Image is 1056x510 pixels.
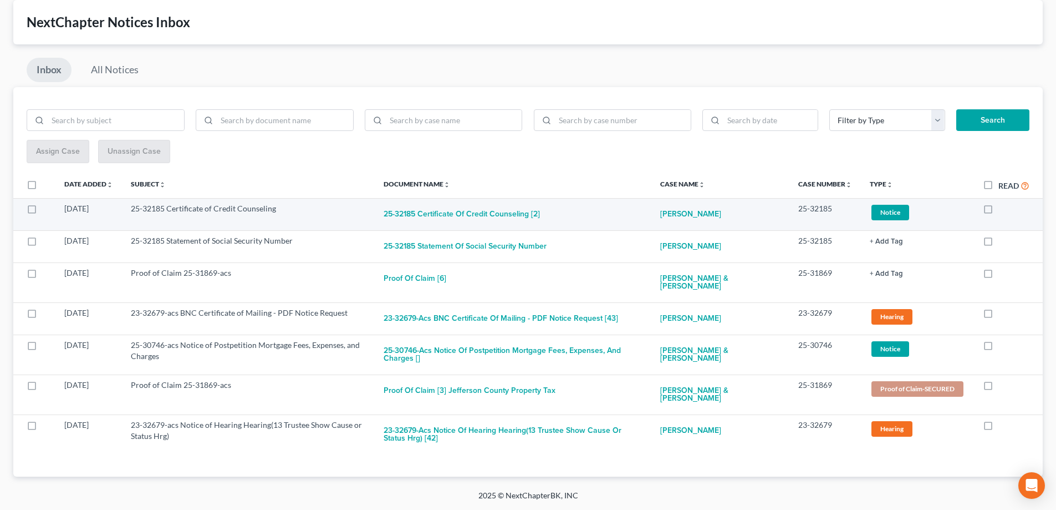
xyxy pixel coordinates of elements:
td: [DATE] [55,335,122,375]
td: 25-32185 [789,230,861,262]
button: Proof of Claim [6] [384,267,446,290]
a: Hearing [870,420,965,438]
button: 23-32679-acs BNC Certificate of Mailing - PDF Notice Request [43] [384,307,618,330]
a: Notice [870,203,965,221]
td: 25-32185 Statement of Social Security Number [122,230,375,262]
button: 25-30746-acs Notice of Postpetition Mortgage Fees, Expenses, and Charges [] [384,340,642,370]
span: Proof of Claim-SECURED [871,381,963,396]
input: Search by document name [217,110,353,131]
a: Subjectunfold_more [131,180,166,188]
a: [PERSON_NAME] & [PERSON_NAME] [660,380,780,410]
input: Search by case name [386,110,522,131]
span: Notice [871,341,909,356]
button: 25-32185 Statement of Social Security Number [384,235,547,257]
a: [PERSON_NAME] [660,235,721,257]
a: Inbox [27,58,72,82]
a: Hearing [870,307,965,326]
span: Hearing [871,421,912,436]
span: Hearing [871,309,912,324]
div: Open Intercom Messenger [1018,472,1045,499]
a: Notice [870,340,965,358]
a: [PERSON_NAME] [660,307,721,330]
button: Search [956,109,1029,132]
a: + Add Tag [870,235,965,246]
button: + Add Tag [870,270,903,277]
span: Notice [871,205,909,220]
input: Search by subject [48,110,184,131]
i: unfold_more [443,181,450,188]
i: unfold_more [106,181,113,188]
a: Typeunfold_more [870,180,893,188]
td: [DATE] [55,262,122,302]
button: 23-32679-acs Notice of Hearing Hearing(13 Trustee Show Cause or Status Hrg) [42] [384,420,642,450]
a: [PERSON_NAME] & [PERSON_NAME] [660,340,780,370]
input: Search by case number [555,110,691,131]
td: 25-32185 Certificate of Credit Counseling [122,198,375,230]
div: NextChapter Notices Inbox [27,13,1029,31]
td: Proof of Claim 25-31869-acs [122,262,375,302]
td: Proof of Claim 25-31869-acs [122,375,375,415]
td: 23-32679 [789,302,861,335]
td: [DATE] [55,375,122,415]
td: [DATE] [55,302,122,335]
i: unfold_more [698,181,705,188]
td: 23-32679-acs Notice of Hearing Hearing(13 Trustee Show Cause or Status Hrg) [122,415,375,455]
td: 25-31869 [789,262,861,302]
a: [PERSON_NAME] [660,203,721,225]
a: All Notices [81,58,149,82]
a: Case Numberunfold_more [798,180,852,188]
i: unfold_more [886,181,893,188]
button: Proof of Claim [3] Jefferson County property tax [384,380,555,402]
input: Search by date [723,110,818,131]
button: + Add Tag [870,238,903,245]
td: [DATE] [55,198,122,230]
label: Read [998,180,1019,191]
a: Case Nameunfold_more [660,180,705,188]
a: + Add Tag [870,267,965,279]
td: 25-32185 [789,198,861,230]
a: [PERSON_NAME] [660,420,721,442]
a: [PERSON_NAME] & [PERSON_NAME] [660,267,780,297]
div: 2025 © NextChapterBK, INC [212,490,844,510]
td: 23-32679-acs BNC Certificate of Mailing - PDF Notice Request [122,302,375,335]
td: 25-31869 [789,375,861,415]
a: Proof of Claim-SECURED [870,380,965,398]
td: [DATE] [55,230,122,262]
button: 25-32185 Certificate of Credit Counseling [2] [384,203,540,225]
td: 25-30746 [789,335,861,375]
i: unfold_more [159,181,166,188]
td: 25-30746-acs Notice of Postpetition Mortgage Fees, Expenses, and Charges [122,335,375,375]
a: Date Addedunfold_more [64,180,113,188]
a: Document Nameunfold_more [384,180,450,188]
td: [DATE] [55,415,122,455]
td: 23-32679 [789,415,861,455]
i: unfold_more [845,181,852,188]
